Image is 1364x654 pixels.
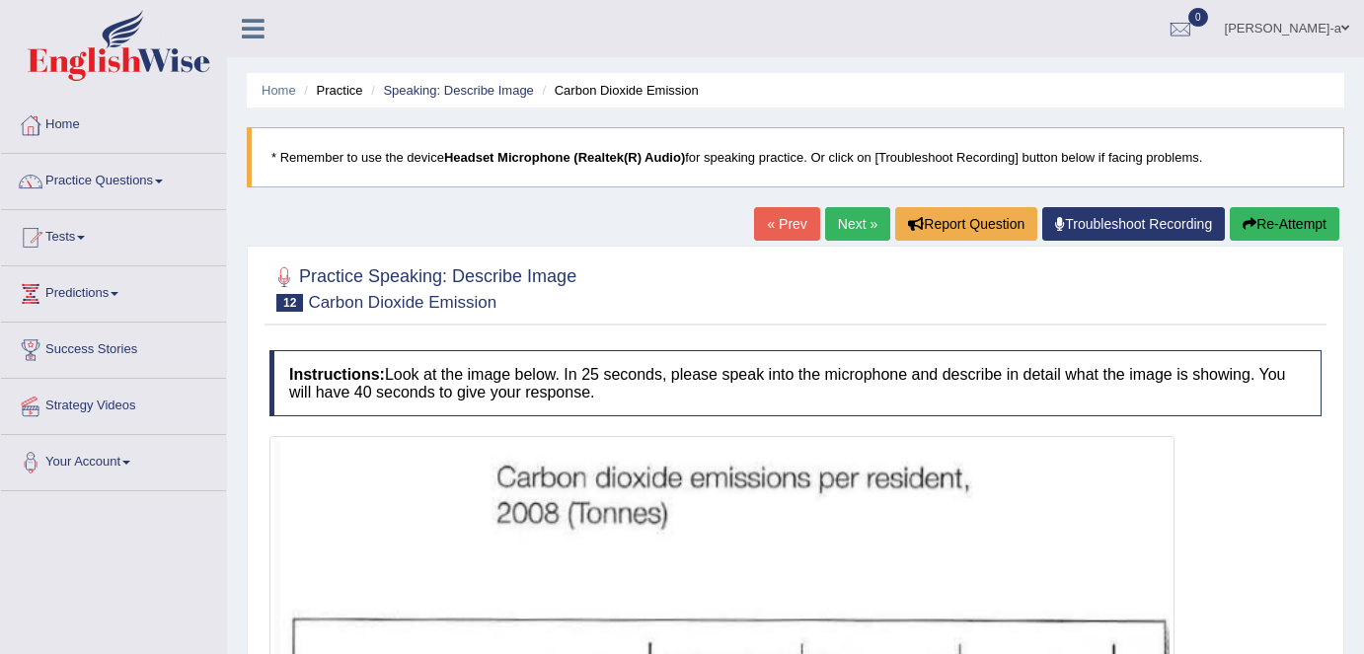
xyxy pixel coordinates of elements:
small: Carbon Dioxide Emission [308,293,496,312]
li: Carbon Dioxide Emission [537,81,698,100]
a: Next » [825,207,890,241]
a: Troubleshoot Recording [1042,207,1225,241]
span: 0 [1188,8,1208,27]
button: Re-Attempt [1230,207,1339,241]
a: Home [262,83,296,98]
b: Instructions: [289,366,385,383]
li: Practice [299,81,362,100]
a: Home [1,98,226,147]
a: Success Stories [1,323,226,372]
blockquote: * Remember to use the device for speaking practice. Or click on [Troubleshoot Recording] button b... [247,127,1344,187]
b: Headset Microphone (Realtek(R) Audio) [444,150,685,165]
a: Predictions [1,266,226,316]
h4: Look at the image below. In 25 seconds, please speak into the microphone and describe in detail w... [269,350,1322,416]
a: Strategy Videos [1,379,226,428]
a: Your Account [1,435,226,484]
a: « Prev [754,207,819,241]
a: Practice Questions [1,154,226,203]
span: 12 [276,294,303,312]
h2: Practice Speaking: Describe Image [269,262,576,312]
a: Speaking: Describe Image [383,83,533,98]
a: Tests [1,210,226,259]
button: Report Question [895,207,1037,241]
